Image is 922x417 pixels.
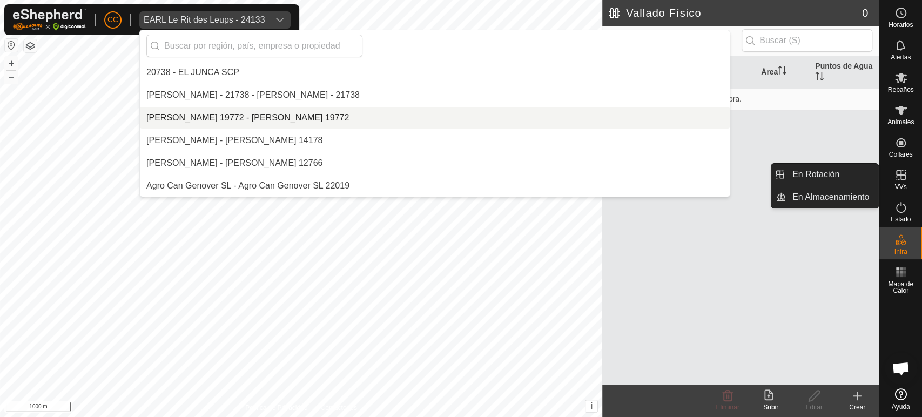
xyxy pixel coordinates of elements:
[144,16,265,24] div: EARL Le Rit des Leups - 24133
[716,403,739,411] span: Eliminar
[140,130,730,151] li: Adelina Garcia Garcia 14178
[887,119,914,125] span: Animales
[894,248,907,255] span: Infra
[771,164,878,185] li: En Rotación
[245,403,307,413] a: Política de Privacidad
[320,403,356,413] a: Contáctenos
[815,73,824,82] p-sorticon: Activar para ordenar
[5,39,18,52] button: Restablecer Mapa
[836,402,879,412] div: Crear
[585,400,597,412] button: i
[879,384,922,414] a: Ayuda
[778,68,786,76] p-sorticon: Activar para ordenar
[146,134,322,147] div: [PERSON_NAME] - [PERSON_NAME] 14178
[146,179,349,192] div: Agro Can Genover SL - Agro Can Genover SL 22019
[139,11,269,29] span: EARL Le Rit des Leups - 24133
[590,401,593,411] span: i
[862,5,868,21] span: 0
[140,62,730,83] li: EL JUNCA SCP
[140,152,730,174] li: Adrian Abad Martin 12766
[786,164,878,185] a: En Rotación
[146,89,360,102] div: [PERSON_NAME] - 21738 - [PERSON_NAME] - 21738
[146,157,322,170] div: [PERSON_NAME] - [PERSON_NAME] 12766
[771,186,878,208] li: En Almacenamiento
[889,151,912,158] span: Collares
[749,402,792,412] div: Subir
[609,6,862,19] h2: Vallado Físico
[786,186,878,208] a: En Almacenamiento
[792,402,836,412] div: Editar
[892,403,910,410] span: Ayuda
[13,9,86,31] img: Logo Gallagher
[146,35,362,57] input: Buscar por región, país, empresa o propiedad
[602,88,879,110] td: No hay recintos todavía
[891,216,911,223] span: Estado
[5,71,18,84] button: –
[894,184,906,190] span: VVs
[5,57,18,70] button: +
[24,39,37,52] button: Capas del Mapa
[742,29,872,52] input: Buscar (S)
[140,107,730,129] li: Abel Lopez Crespo 19772
[140,175,730,197] li: Agro Can Genover SL 22019
[269,11,291,29] div: dropdown trigger
[891,54,911,60] span: Alertas
[882,281,919,294] span: Mapa de Calor
[889,22,913,28] span: Horarios
[792,168,839,181] span: En Rotación
[887,86,913,93] span: Rebaños
[792,191,869,204] span: En Almacenamiento
[107,14,118,25] span: CC
[146,111,349,124] div: [PERSON_NAME] 19772 - [PERSON_NAME] 19772
[146,66,239,79] div: 20738 - EL JUNCA SCP
[885,352,917,385] div: Chat abierto
[140,84,730,106] li: Aaron Rull Dealbert - 21738
[811,56,879,89] th: Puntos de Agua
[757,56,811,89] th: Área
